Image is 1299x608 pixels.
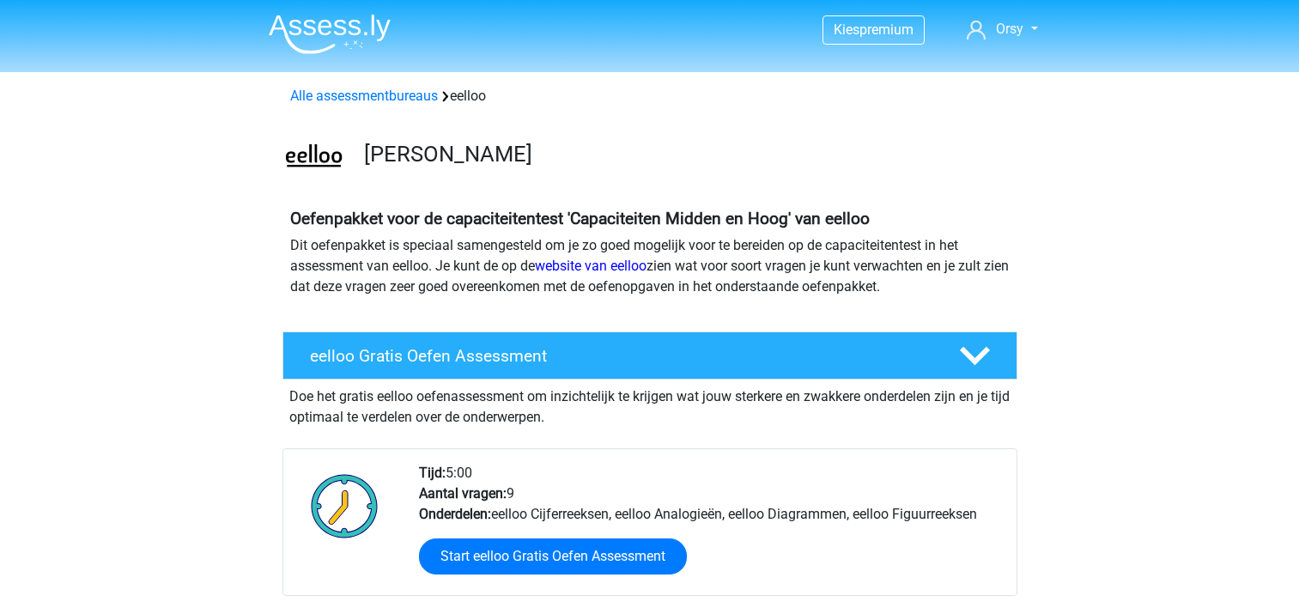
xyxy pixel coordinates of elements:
div: 5:00 9 eelloo Cijferreeksen, eelloo Analogieën, eelloo Diagrammen, eelloo Figuurreeksen [406,463,1016,595]
h4: eelloo Gratis Oefen Assessment [310,346,932,366]
img: Klok [301,463,388,549]
div: Doe het gratis eelloo oefenassessment om inzichtelijk te krijgen wat jouw sterkere en zwakkere on... [282,380,1017,428]
a: website van eelloo [535,258,646,274]
a: Start eelloo Gratis Oefen Assessment [419,538,687,575]
b: Tijd: [419,465,446,481]
a: eelloo Gratis Oefen Assessment [276,331,1024,380]
a: Orsy [960,19,1044,40]
a: Alle assessmentbureaus [290,88,438,104]
div: eelloo [283,86,1017,106]
p: Dit oefenpakket is speciaal samengesteld om je zo goed mogelijk voor te bereiden op de capaciteit... [290,235,1010,297]
span: Kies [834,21,859,38]
span: Orsy [996,21,1023,37]
span: premium [859,21,914,38]
img: eelloo.png [283,127,344,188]
b: Oefenpakket voor de capaciteitentest 'Capaciteiten Midden en Hoog' van eelloo [290,209,870,228]
img: Assessly [269,14,391,54]
a: Kiespremium [823,18,924,41]
h3: [PERSON_NAME] [364,141,1004,167]
b: Onderdelen: [419,506,491,522]
b: Aantal vragen: [419,485,507,502]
